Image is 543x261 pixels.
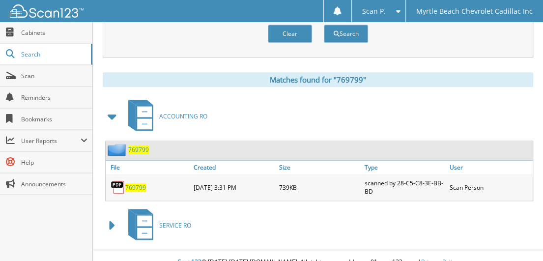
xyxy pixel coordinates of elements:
img: folder2.png [108,144,128,156]
span: User Reports [21,137,81,145]
a: Created [191,161,277,174]
div: Scan Person [447,176,533,198]
span: Help [21,158,87,167]
a: SERVICE RO [122,206,191,245]
div: Matches found for "769799" [103,72,533,87]
a: File [106,161,191,174]
a: 769799 [128,145,149,154]
a: User [447,161,533,174]
span: Announcements [21,180,87,188]
span: Scan P. [362,8,386,14]
a: ACCOUNTING RO [122,97,207,136]
a: Type [362,161,447,174]
button: Clear [268,25,312,43]
div: 739KB [277,176,362,198]
span: Myrtle Beach Chevrolet Cadillac Inc [416,8,533,14]
span: ACCOUNTING RO [159,112,207,120]
img: PDF.png [111,180,125,195]
a: 769799 [125,183,146,192]
img: scan123-logo-white.svg [10,4,84,18]
div: scanned by 28-C5-C8-3E-BB-BD [362,176,447,198]
button: Search [324,25,368,43]
span: Scan [21,72,87,80]
a: Size [277,161,362,174]
iframe: Chat Widget [494,214,543,261]
span: Cabinets [21,29,87,37]
span: Search [21,50,86,58]
span: SERVICE RO [159,221,191,230]
span: Reminders [21,93,87,102]
div: [DATE] 3:31 PM [191,176,277,198]
span: Bookmarks [21,115,87,123]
